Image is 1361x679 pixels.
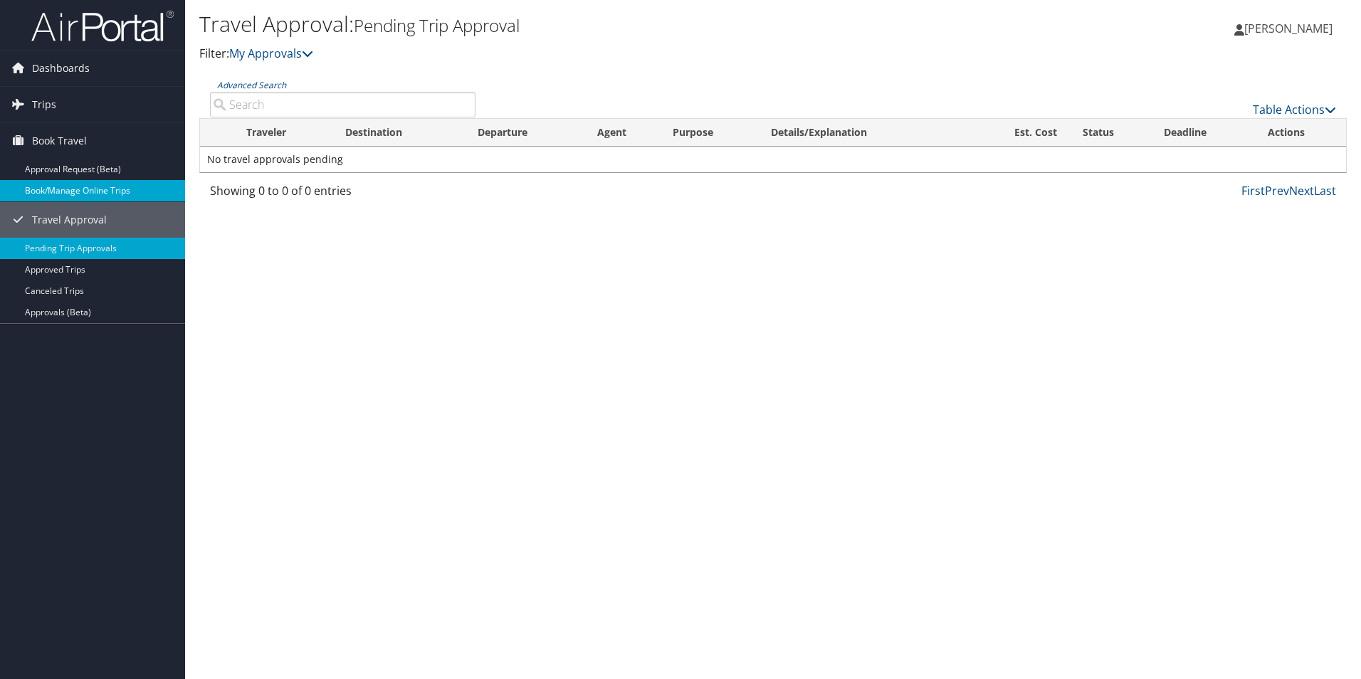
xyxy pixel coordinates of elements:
[32,87,56,122] span: Trips
[1070,119,1150,147] th: Status: activate to sort column ascending
[1265,183,1289,199] a: Prev
[210,182,475,206] div: Showing 0 to 0 of 0 entries
[32,123,87,159] span: Book Travel
[758,119,969,147] th: Details/Explanation
[1234,7,1347,50] a: [PERSON_NAME]
[969,119,1071,147] th: Est. Cost: activate to sort column ascending
[1255,119,1346,147] th: Actions
[1314,183,1336,199] a: Last
[32,202,107,238] span: Travel Approval
[217,79,286,91] a: Advanced Search
[31,9,174,43] img: airportal-logo.png
[1241,183,1265,199] a: First
[1244,21,1333,36] span: [PERSON_NAME]
[465,119,584,147] th: Departure: activate to sort column ascending
[199,9,965,39] h1: Travel Approval:
[1253,102,1336,117] a: Table Actions
[32,51,90,86] span: Dashboards
[200,147,1346,172] td: No travel approvals pending
[1151,119,1256,147] th: Deadline: activate to sort column descending
[210,92,475,117] input: Advanced Search
[1289,183,1314,199] a: Next
[229,46,313,61] a: My Approvals
[584,119,661,147] th: Agent
[332,119,465,147] th: Destination: activate to sort column ascending
[660,119,758,147] th: Purpose
[233,119,332,147] th: Traveler: activate to sort column ascending
[354,14,520,37] small: Pending Trip Approval
[199,45,965,63] p: Filter:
